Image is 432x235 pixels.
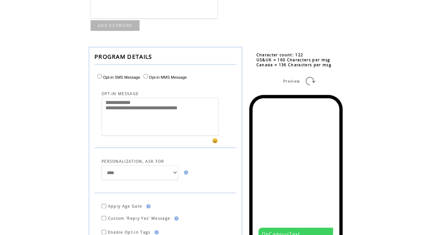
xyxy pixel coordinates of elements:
a: ADD KEYWORD [91,20,140,31]
span: OPT-IN MESSAGE [102,91,139,96]
span: Apply Age Gate [108,204,142,209]
span: PROGRAM DETAILS [94,53,152,61]
span: US&UK = 160 Characters per msg [256,57,330,62]
span: Preview [283,79,300,84]
label: Opt-in MMS Message [142,75,187,79]
img: help.gif [172,216,179,221]
span: Canada = 136 Characters per msg [256,62,331,67]
span: Custom 'Reply Yes' Message [108,216,171,221]
label: Opt-in SMS Message [96,75,140,79]
span: Character count: 122 [256,52,303,57]
span: 😀 [212,137,219,144]
span: PERSONALIZATION, ASK FOR [102,159,164,164]
input: Opt-in SMS Message [97,74,102,79]
img: help.gif [182,171,188,175]
img: help.gif [144,204,151,209]
img: help.gif [152,230,159,235]
input: Opt-in MMS Message [144,74,148,79]
span: Enable Opt-in Tags [108,230,151,235]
